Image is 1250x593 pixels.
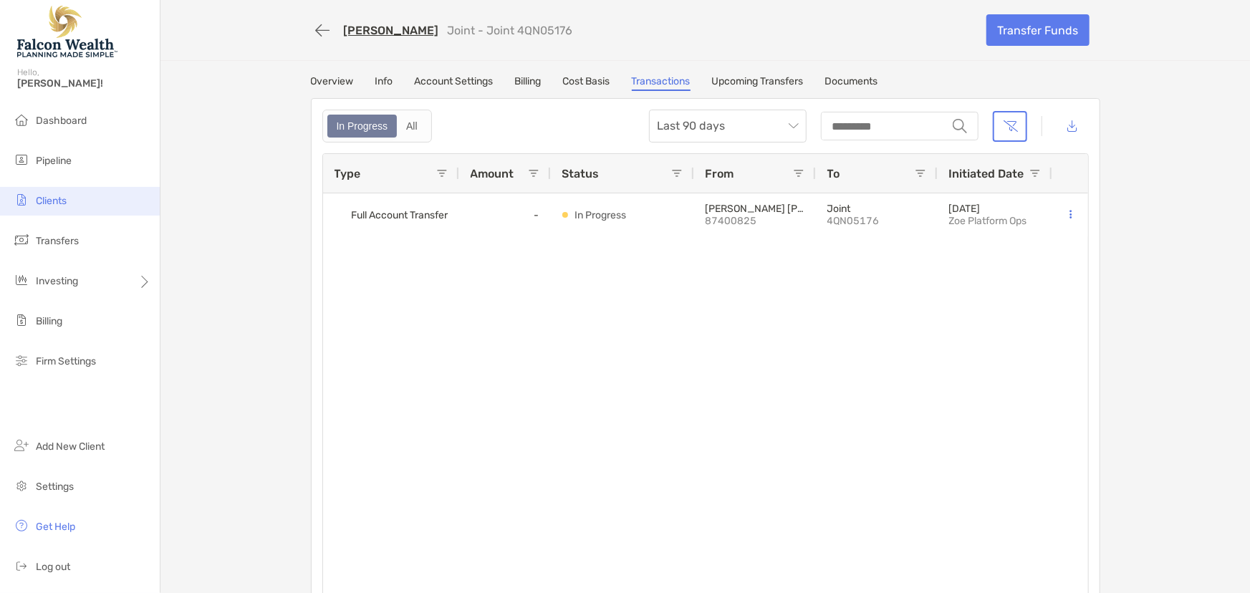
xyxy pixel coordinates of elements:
span: Log out [36,561,70,573]
img: clients icon [13,191,30,208]
p: Joint - Joint 4QN05176 [448,24,573,37]
img: add_new_client icon [13,437,30,454]
p: In Progress [575,206,627,224]
div: All [398,116,426,136]
div: - [459,193,551,236]
span: Investing [36,275,78,287]
div: In Progress [329,116,396,136]
a: Upcoming Transfers [712,75,804,91]
span: Type [335,167,361,180]
img: dashboard icon [13,111,30,128]
img: Falcon Wealth Planning Logo [17,6,117,57]
p: 4QN05176 [827,215,926,227]
span: Amount [471,167,514,180]
span: From [706,167,734,180]
span: Dashboard [36,115,87,127]
button: Clear filters [993,111,1027,142]
span: Full Account Transfer [352,203,448,227]
a: Cost Basis [563,75,610,91]
div: segmented control [322,110,432,143]
img: firm-settings icon [13,352,30,369]
p: [DATE] [949,203,1027,215]
a: Transactions [632,75,691,91]
img: settings icon [13,477,30,494]
span: Clients [36,195,67,207]
p: zoe_platform_ops [949,215,1027,227]
a: Overview [311,75,354,91]
img: billing icon [13,312,30,329]
span: Settings [36,481,74,493]
span: Add New Client [36,440,105,453]
p: 87400825 [706,215,804,227]
a: [PERSON_NAME] [344,24,439,37]
p: CHARLES SCHWAB & CO., INC. [706,203,804,215]
span: Get Help [36,521,75,533]
img: logout icon [13,557,30,574]
p: Joint [827,203,926,215]
a: Documents [825,75,878,91]
img: transfers icon [13,231,30,249]
a: Billing [515,75,542,91]
span: Last 90 days [658,110,798,142]
img: pipeline icon [13,151,30,168]
span: Status [562,167,600,180]
span: Initiated Date [949,167,1024,180]
a: Info [375,75,393,91]
img: get-help icon [13,517,30,534]
span: Transfers [36,235,79,247]
img: investing icon [13,271,30,289]
a: Transfer Funds [986,14,1090,46]
a: Account Settings [415,75,494,91]
span: [PERSON_NAME]! [17,77,151,90]
span: Firm Settings [36,355,96,367]
img: input icon [953,119,967,133]
span: Pipeline [36,155,72,167]
span: To [827,167,840,180]
span: Billing [36,315,62,327]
